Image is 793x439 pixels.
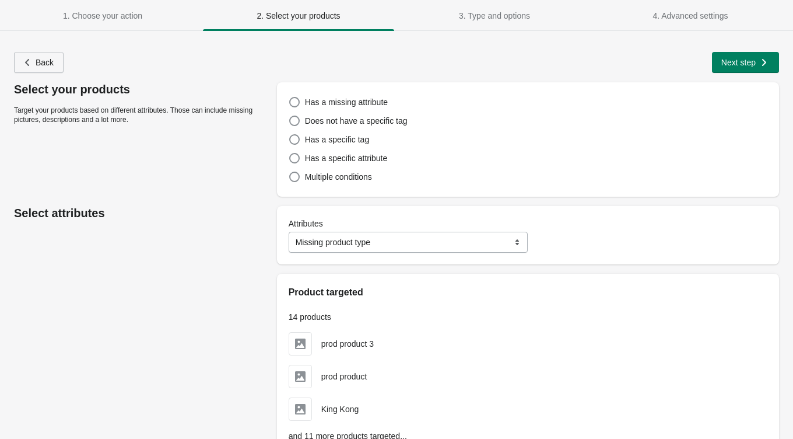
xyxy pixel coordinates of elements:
[36,58,54,67] span: Back
[305,135,370,144] span: Has a specific tag
[257,11,340,20] span: 2. Select your products
[305,154,388,163] span: Has a specific attribute
[14,106,265,124] p: Target your products based on different attributes. Those can include missing pictures, descripti...
[712,52,779,73] button: Next step
[305,97,388,107] span: Has a missing attribute
[14,52,64,73] button: Back
[289,285,767,299] h2: Product targeted
[289,311,767,323] p: 14 products
[289,219,323,228] span: Attributes
[321,339,374,349] span: prod product 3
[652,11,728,20] span: 4. Advanced settings
[14,82,265,96] p: Select your products
[459,11,530,20] span: 3. Type and options
[305,116,408,126] span: Does not have a specific tag
[63,11,142,20] span: 1. Choose your action
[321,405,359,414] span: King Kong
[321,372,367,381] span: prod product
[305,172,372,182] span: Multiple conditions
[14,206,265,220] p: Select attributes
[721,58,756,67] span: Next step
